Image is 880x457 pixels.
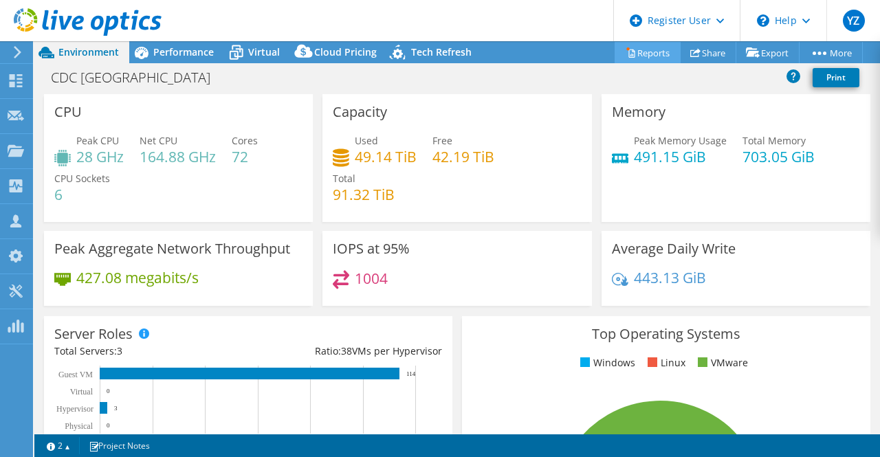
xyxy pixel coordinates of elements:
span: Performance [153,45,214,58]
h3: Capacity [333,104,387,120]
text: Virtual [70,387,93,397]
span: Total Memory [742,134,806,147]
span: Net CPU [140,134,177,147]
h3: Peak Aggregate Network Throughput [54,241,290,256]
h4: 6 [54,187,110,202]
span: Peak Memory Usage [634,134,727,147]
h4: 91.32 TiB [333,187,395,202]
h3: IOPS at 95% [333,241,410,256]
h4: 491.15 GiB [634,149,727,164]
h3: Top Operating Systems [472,326,860,342]
h4: 28 GHz [76,149,124,164]
h4: 49.14 TiB [355,149,417,164]
h1: CDC [GEOGRAPHIC_DATA] [45,70,232,85]
h4: 164.88 GHz [140,149,216,164]
span: Virtual [248,45,280,58]
h3: CPU [54,104,82,120]
a: Reports [615,42,681,63]
text: 3 [114,405,118,412]
text: Guest VM [58,370,93,379]
li: Windows [577,355,635,370]
div: Ratio: VMs per Hypervisor [248,344,442,359]
text: 114 [406,370,416,377]
span: YZ [843,10,865,32]
a: Project Notes [79,437,159,454]
a: Print [813,68,859,87]
text: 0 [107,388,110,394]
span: 3 [117,344,122,357]
span: Used [355,134,378,147]
div: Total Servers: [54,344,248,359]
text: Physical [65,421,93,431]
li: VMware [694,355,748,370]
span: Total [333,172,355,185]
a: Share [680,42,736,63]
span: 38 [341,344,352,357]
h4: 443.13 GiB [634,270,706,285]
h3: Average Daily Write [612,241,736,256]
text: 0 [107,422,110,429]
svg: \n [757,14,769,27]
text: Hypervisor [56,404,93,414]
h4: 703.05 GiB [742,149,815,164]
h4: 1004 [355,271,388,286]
span: Cloud Pricing [314,45,377,58]
h4: 427.08 megabits/s [76,270,199,285]
h3: Server Roles [54,326,133,342]
a: 2 [37,437,80,454]
span: Peak CPU [76,134,119,147]
span: Free [432,134,452,147]
a: Export [736,42,800,63]
li: Linux [644,355,685,370]
a: More [799,42,863,63]
span: CPU Sockets [54,172,110,185]
h4: 72 [232,149,258,164]
span: Tech Refresh [411,45,472,58]
h4: 42.19 TiB [432,149,494,164]
span: Environment [58,45,119,58]
span: Cores [232,134,258,147]
h3: Memory [612,104,665,120]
